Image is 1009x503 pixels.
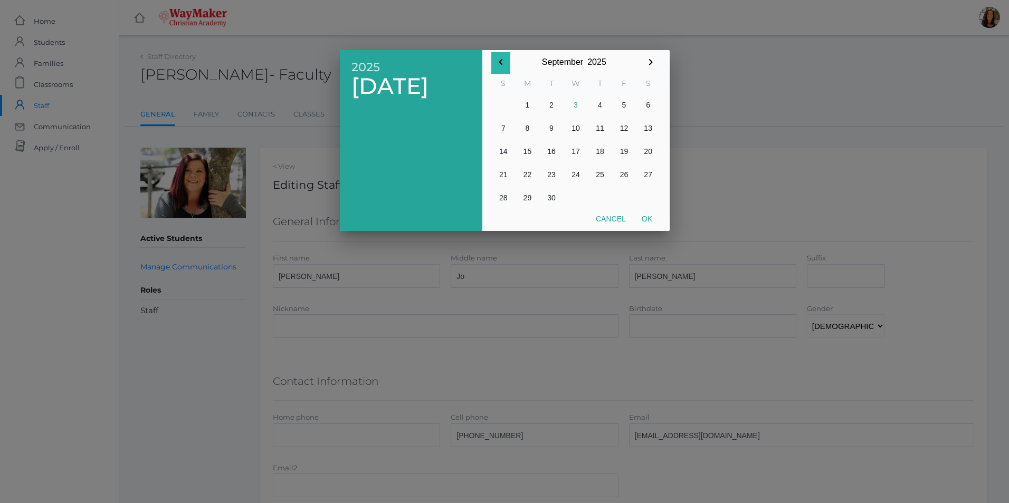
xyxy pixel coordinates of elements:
button: 27 [636,163,660,186]
button: 20 [636,140,660,163]
button: 21 [491,163,516,186]
button: 19 [612,140,636,163]
button: 2 [539,93,564,117]
abbr: Monday [524,79,531,88]
button: 30 [539,186,564,209]
button: 29 [516,186,540,209]
span: [DATE] [351,74,471,99]
button: Cancel [588,209,634,228]
button: 26 [612,163,636,186]
button: 1 [516,93,540,117]
abbr: Friday [622,79,626,88]
button: 22 [516,163,540,186]
button: 6 [636,93,660,117]
button: 17 [564,140,588,163]
button: 18 [588,140,612,163]
button: 25 [588,163,612,186]
abbr: Wednesday [572,79,580,88]
button: 8 [516,117,540,140]
button: 14 [491,140,516,163]
abbr: Tuesday [549,79,554,88]
button: 3 [564,93,588,117]
button: 10 [564,117,588,140]
button: 12 [612,117,636,140]
abbr: Thursday [598,79,602,88]
button: 23 [539,163,564,186]
button: Ok [634,209,660,228]
button: 16 [539,140,564,163]
button: 13 [636,117,660,140]
span: 2025 [351,61,471,74]
button: 9 [539,117,564,140]
button: 5 [612,93,636,117]
abbr: Saturday [646,79,651,88]
button: 7 [491,117,516,140]
button: 24 [564,163,588,186]
button: 11 [588,117,612,140]
button: 28 [491,186,516,209]
button: 4 [588,93,612,117]
button: 15 [516,140,540,163]
abbr: Sunday [501,79,506,88]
